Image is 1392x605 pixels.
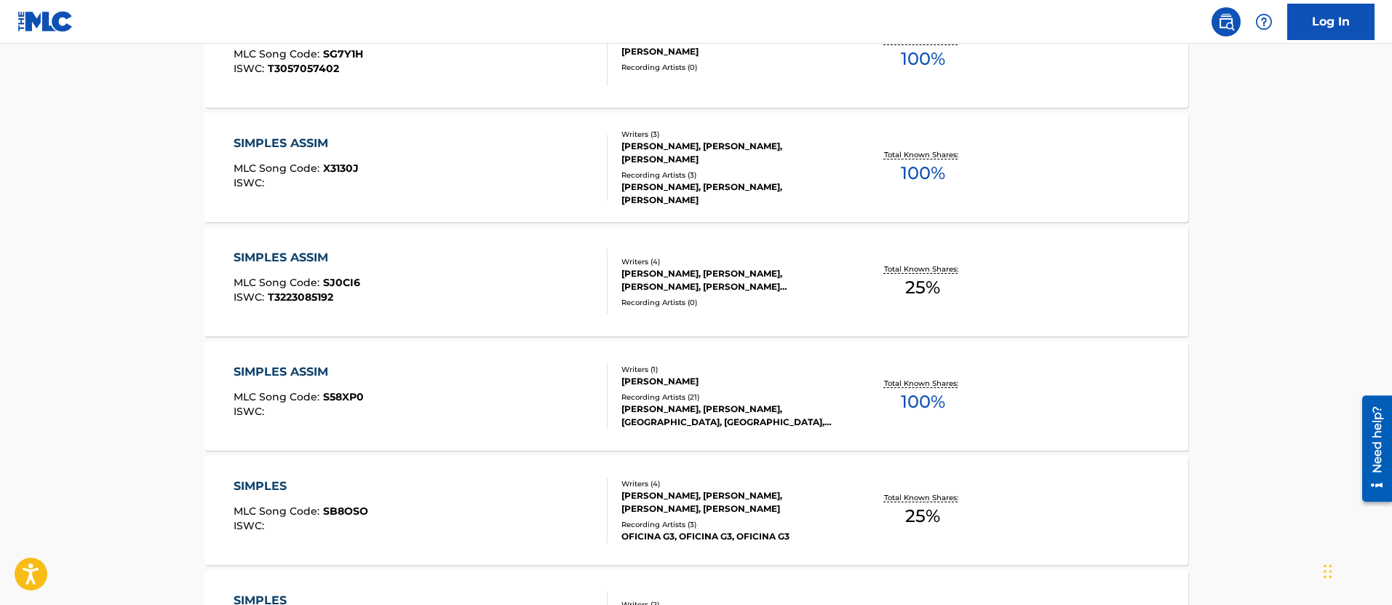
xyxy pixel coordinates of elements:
[905,274,940,301] span: 25 %
[268,62,339,75] span: T3057057402
[905,503,940,529] span: 25 %
[204,113,1188,222] a: SIMPLES ASSIMMLC Song Code:X3130JISWC:Writers (3)[PERSON_NAME], [PERSON_NAME], [PERSON_NAME]Recor...
[621,375,841,388] div: [PERSON_NAME]
[234,519,268,532] span: ISWC :
[621,297,841,308] div: Recording Artists ( 0 )
[1324,550,1332,593] div: Drag
[884,378,962,389] p: Total Known Shares:
[901,160,945,186] span: 100 %
[17,11,73,32] img: MLC Logo
[234,162,323,175] span: MLC Song Code :
[621,489,841,515] div: [PERSON_NAME], [PERSON_NAME], [PERSON_NAME], [PERSON_NAME]
[234,176,268,189] span: ISWC :
[234,249,360,266] div: SIMPLES ASSIM
[621,403,841,429] div: [PERSON_NAME], [PERSON_NAME], [GEOGRAPHIC_DATA], [GEOGRAPHIC_DATA], [PERSON_NAME]
[884,264,962,274] p: Total Known Shares:
[234,135,359,152] div: SIMPLES ASSIM
[884,149,962,160] p: Total Known Shares:
[234,290,268,304] span: ISWC :
[323,276,360,289] span: SJ0CI6
[234,47,323,60] span: MLC Song Code :
[901,389,945,415] span: 100 %
[1255,13,1273,31] img: help
[234,405,268,418] span: ISWC :
[1217,13,1235,31] img: search
[621,62,841,73] div: Recording Artists ( 0 )
[1249,7,1278,36] div: Help
[621,181,841,207] div: [PERSON_NAME], [PERSON_NAME], [PERSON_NAME]
[323,390,364,403] span: S58XP0
[234,505,323,518] span: MLC Song Code :
[621,478,841,489] div: Writers ( 4 )
[621,140,841,166] div: [PERSON_NAME], [PERSON_NAME], [PERSON_NAME]
[621,267,841,293] div: [PERSON_NAME], [PERSON_NAME], [PERSON_NAME], [PERSON_NAME] [PERSON_NAME]
[234,363,364,381] div: SIMPLES ASSIM
[323,47,363,60] span: SG7Y1H
[204,341,1188,451] a: SIMPLES ASSIMMLC Song Code:S58XP0ISWC:Writers (1)[PERSON_NAME]Recording Artists (21)[PERSON_NAME]...
[621,170,841,181] div: Recording Artists ( 3 )
[234,276,323,289] span: MLC Song Code :
[234,478,368,495] div: SIMPLES
[1287,4,1375,40] a: Log In
[901,46,945,72] span: 100 %
[621,530,841,543] div: OFICINA G3, OFICINA G3, OFICINA G3
[1319,535,1392,605] iframe: Chat Widget
[621,392,841,403] div: Recording Artists ( 21 )
[268,290,333,304] span: T3223085192
[323,162,359,175] span: X3130J
[204,456,1188,565] a: SIMPLESMLC Song Code:SB8OSOISWC:Writers (4)[PERSON_NAME], [PERSON_NAME], [PERSON_NAME], [PERSON_N...
[323,505,368,518] span: SB8OSO
[1212,7,1241,36] a: Public Search
[204,227,1188,336] a: SIMPLES ASSIMMLC Song Code:SJ0CI6ISWC:T3223085192Writers (4)[PERSON_NAME], [PERSON_NAME], [PERSON...
[234,390,323,403] span: MLC Song Code :
[621,45,841,58] div: [PERSON_NAME]
[884,492,962,503] p: Total Known Shares:
[621,129,841,140] div: Writers ( 3 )
[621,364,841,375] div: Writers ( 1 )
[1351,390,1392,507] iframe: Resource Center
[234,62,268,75] span: ISWC :
[621,519,841,530] div: Recording Artists ( 3 )
[621,256,841,267] div: Writers ( 4 )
